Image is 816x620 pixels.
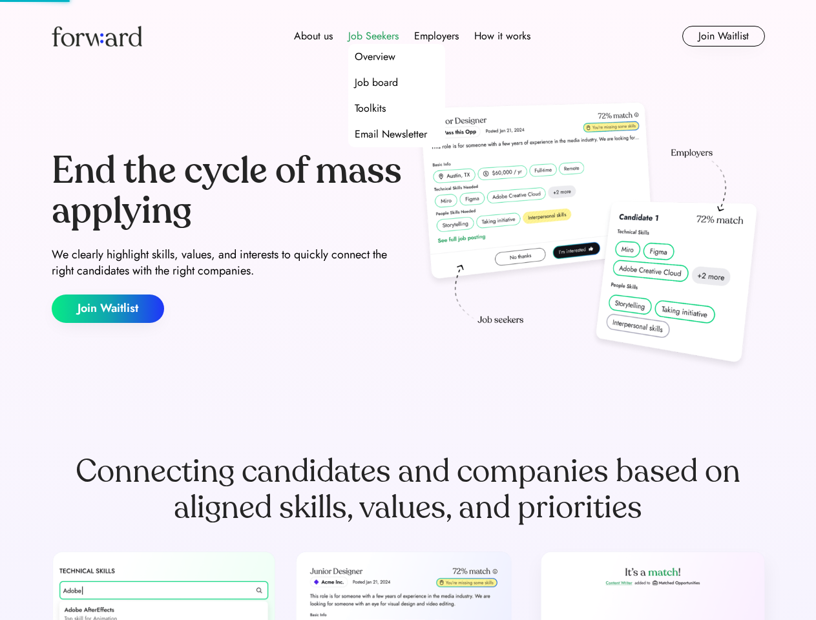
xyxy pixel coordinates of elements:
[52,151,403,231] div: End the cycle of mass applying
[414,28,459,44] div: Employers
[348,28,399,44] div: Job Seekers
[355,127,427,142] div: Email Newsletter
[682,26,765,46] button: Join Waitlist
[52,453,765,526] div: Connecting candidates and companies based on aligned skills, values, and priorities
[52,247,403,279] div: We clearly highlight skills, values, and interests to quickly connect the right candidates with t...
[294,28,333,44] div: About us
[474,28,530,44] div: How it works
[355,75,398,90] div: Job board
[52,26,142,46] img: Forward logo
[355,49,395,65] div: Overview
[355,101,386,116] div: Toolkits
[413,98,765,376] img: hero-image.png
[52,294,164,323] button: Join Waitlist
